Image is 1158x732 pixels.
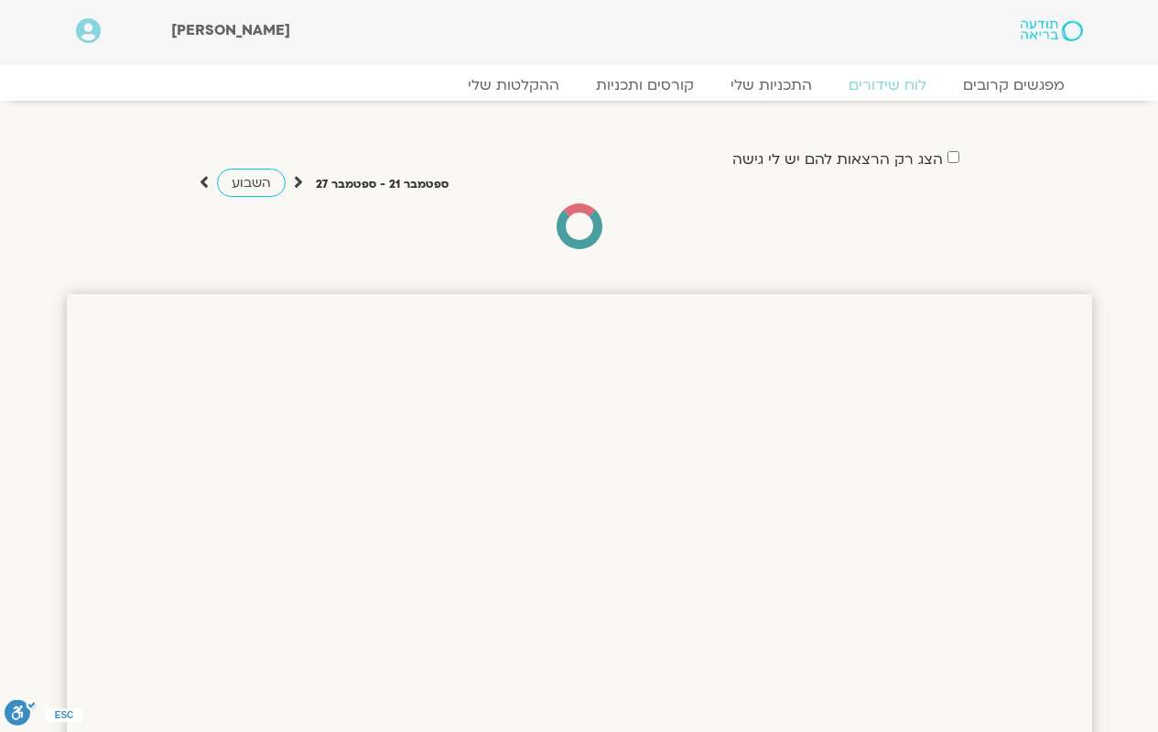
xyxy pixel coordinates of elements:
[171,20,290,40] span: [PERSON_NAME]
[316,175,449,194] p: ספטמבר 21 - ספטמבר 27
[449,76,578,94] a: ההקלטות שלי
[217,169,286,197] a: השבוע
[945,76,1083,94] a: מפגשים קרובים
[712,76,830,94] a: התכניות שלי
[76,76,1083,94] nav: Menu
[732,151,943,168] label: הצג רק הרצאות להם יש לי גישה
[578,76,712,94] a: קורסים ותכניות
[830,76,945,94] a: לוח שידורים
[232,174,271,191] span: השבוע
